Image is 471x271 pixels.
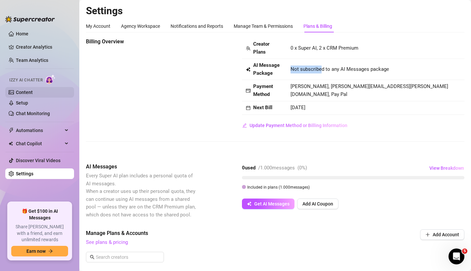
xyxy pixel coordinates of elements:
span: calendar [246,106,251,110]
button: Earn nowarrow-right [11,246,68,256]
span: Izzy AI Chatter [9,77,43,83]
button: View Breakdown [429,163,464,173]
img: logo-BBDzfeDw.svg [5,16,55,23]
button: Update Payment Method or Billing Information [242,120,348,131]
span: / 1.000 messages [258,165,295,171]
img: Chat Copilot [9,141,13,146]
h2: Settings [86,5,464,17]
div: Notifications and Reports [171,23,223,30]
span: search [90,255,95,259]
span: View Breakdown [429,165,464,171]
a: Chat Monitoring [16,111,50,116]
span: Every Super AI plan includes a personal quota of AI messages. When a creator uses up their person... [86,173,196,218]
a: Setup [16,100,28,106]
span: 0 x Super AI, 2 x CRM Premium [291,45,358,51]
div: Plans & Billing [303,23,332,30]
img: AI Chatter [45,74,56,84]
span: ( 0 %) [297,165,307,171]
span: [PERSON_NAME], [PERSON_NAME][EMAIL_ADDRESS][PERSON_NAME][DOMAIN_NAME], Pay Pal [291,83,448,97]
button: Get AI Messages [242,199,294,209]
div: Agency Workspace [121,23,160,30]
span: 5 [462,248,467,254]
strong: Payment Method [253,83,273,97]
a: See plans & pricing [86,239,128,245]
span: Included in plans ( 1.000 messages) [247,185,310,190]
span: credit-card [246,88,251,93]
div: Manage Team & Permissions [234,23,293,30]
span: AI Messages [86,163,197,171]
span: Share [PERSON_NAME] with a friend, and earn unlimited rewards [11,224,68,243]
span: 🎁 Get $100 in AI Messages [11,208,68,221]
span: Chat Copilot [16,138,63,149]
a: Home [16,31,28,36]
span: Get AI Messages [254,201,290,206]
a: Content [16,90,33,95]
input: Search creators [96,253,155,261]
span: team [246,46,251,51]
button: Add AI Coupon [297,199,338,209]
a: Discover Viral Videos [16,158,60,163]
span: Add AI Coupon [302,201,333,206]
a: Settings [16,171,33,176]
strong: Next Bill [253,105,272,111]
strong: AI Message Package [253,62,280,76]
strong: Creator Plans [253,41,269,55]
span: Billing Overview [86,38,197,46]
span: Manage Plans & Accounts [86,229,375,237]
iframe: Intercom live chat [449,248,464,264]
button: Add Account [420,229,464,240]
div: My Account [86,23,110,30]
span: [DATE] [291,105,305,111]
span: arrow-right [48,249,53,253]
strong: 0 used [242,165,255,171]
a: Team Analytics [16,58,48,63]
span: edit [242,123,247,128]
span: thunderbolt [9,128,14,133]
span: Earn now [26,248,46,254]
span: plus [425,232,430,237]
span: Automations [16,125,63,136]
span: Update Payment Method or Billing Information [250,123,347,128]
a: Creator Analytics [16,42,69,52]
span: Add Account [433,232,459,237]
span: Not subscribed to any AI Messages package [291,66,389,73]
